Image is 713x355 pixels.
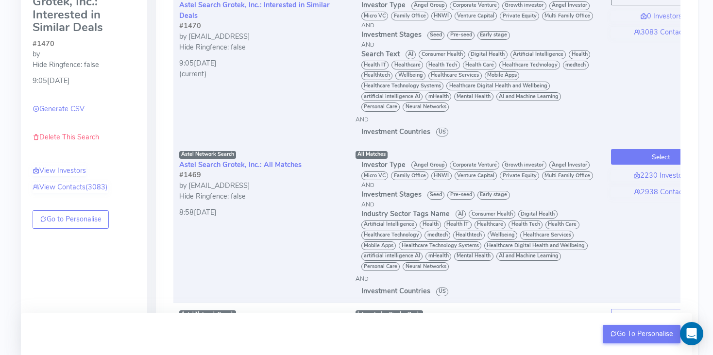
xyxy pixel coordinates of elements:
[428,71,482,80] span: Healthcare Services
[391,171,428,180] span: Family Office
[411,161,447,169] span: Angel Group
[488,231,518,239] span: Wellbeing
[611,11,711,22] a: 0 Investors
[179,42,344,53] div: Hide Ringfence: false
[611,187,711,198] a: 2938 Contacts
[361,160,406,169] span: Investor Type
[431,171,452,180] span: HNWI
[420,220,441,229] span: Health
[502,1,546,10] span: Growth investor
[427,191,445,200] span: Seed
[431,12,452,20] span: HNWI
[520,231,574,239] span: Healthcare Services
[509,220,543,229] span: Health Tech
[425,92,451,101] span: mHealth
[361,49,400,59] span: Search Text
[361,21,599,30] div: AND
[361,127,430,136] span: Investment Countries
[603,325,681,343] button: Go To Personalise
[454,252,493,261] span: Mental Health
[361,200,599,209] div: AND
[33,132,99,142] a: Delete This Search
[424,231,450,239] span: medtech
[33,60,136,70] div: Hide Ringfence: false
[419,50,465,59] span: Consumer Health
[447,31,475,40] span: Pre-seed
[499,61,560,69] span: Healthcare Technology
[361,102,400,111] span: Personal Care
[179,69,344,80] div: (current)
[361,61,389,69] span: Health IT
[33,182,108,193] a: View Contacts(3083)
[455,171,497,180] span: Venture Capital
[403,262,449,271] span: Neural Networks
[485,71,520,80] span: Mobile Apps
[456,210,466,219] span: AI
[468,50,508,59] span: Digital Health
[85,182,108,192] span: (3083)
[179,191,344,202] div: Hide Ringfence: false
[403,102,449,111] span: Neural Networks
[446,82,550,90] span: Healthcare Digital Health and Wellbeing
[477,31,510,40] span: Early stage
[361,209,450,219] span: Industry Sector Tags Name
[611,149,711,165] button: Select
[179,310,237,318] span: Astel Network Search
[361,82,444,90] span: Healthcare Technology Systems
[450,1,499,10] span: Corporate Venture
[361,171,389,180] span: Micro VC
[361,189,422,199] span: Investment Stages
[563,61,589,69] span: medtech
[484,241,588,250] span: Healthcare Digital Health and Wellbeing
[179,32,344,42] div: by [EMAIL_ADDRESS]
[545,220,579,229] span: Health Care
[361,262,400,271] span: Personal Care
[33,39,136,50] div: #1470
[179,151,237,159] span: Astel Network Search
[179,202,344,218] div: 8:58[DATE]
[361,12,389,20] span: Micro VC
[33,104,85,114] a: Generate CSV
[502,161,546,169] span: Growth investor
[179,181,344,191] div: by [EMAIL_ADDRESS]
[361,220,417,229] span: Artificial Intelligence
[450,161,499,169] span: Corporate Venture
[542,12,593,20] span: Multi Family Office
[399,241,481,250] span: Healthcare Technology Systems
[406,50,416,59] span: AI
[33,210,109,229] a: Go to Personalise
[463,61,497,69] span: Health Care
[411,1,447,10] span: Angel Group
[361,30,422,39] span: Investment Stages
[455,12,497,20] span: Venture Capital
[427,31,445,40] span: Seed
[357,310,421,318] span: Interested in Similar Deals
[356,115,599,124] div: AND
[469,210,515,219] span: Consumer Health
[426,61,460,69] span: Health Tech
[361,241,396,250] span: Mobile Apps
[361,71,393,80] span: Healthtech
[391,12,428,20] span: Family Office
[425,252,451,261] span: mHealth
[549,161,590,169] span: Angel Investor
[179,52,344,69] div: 9:05[DATE]
[447,191,475,200] span: Pre-seed
[496,252,561,261] span: AI and Machine Learning
[496,92,561,101] span: AI and Machine Learning
[179,160,302,169] a: Astel Search Grotek, Inc.: All Matches
[361,92,423,101] span: artificial intelligence AI
[179,170,344,181] div: #1469
[395,71,425,80] span: Wellbeing
[500,171,539,180] span: Private Equity
[475,220,506,229] span: Healthcare
[357,151,386,158] span: All Matches
[436,128,449,136] span: US
[611,27,711,38] a: 3083 Contacts
[549,1,590,10] span: Angel Investor
[356,274,599,283] div: AND
[33,70,136,86] div: 9:05[DATE]
[611,309,711,324] button: Select
[391,61,423,69] span: Healthcare
[33,166,86,176] a: View Investors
